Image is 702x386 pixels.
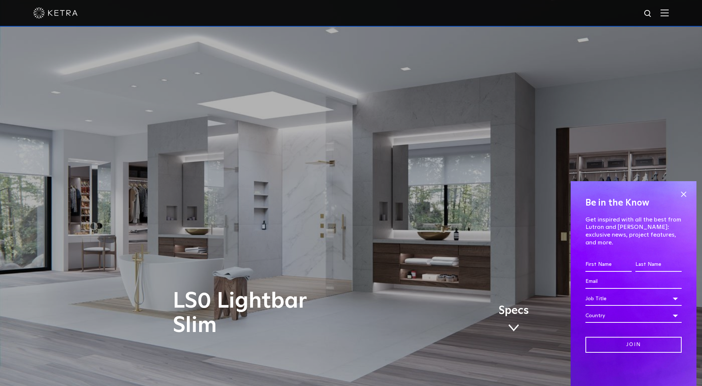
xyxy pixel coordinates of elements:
h1: LS0 Lightbar Slim [173,289,382,338]
span: Specs [498,305,529,316]
img: search icon [644,9,653,18]
input: First Name [585,258,632,272]
input: Join [585,337,682,353]
input: Email [585,275,682,289]
p: Get inspired with all the best from Lutron and [PERSON_NAME]: exclusive news, project features, a... [585,216,682,247]
h4: Be in the Know [585,196,682,210]
div: Job Title [585,292,682,306]
img: Hamburger%20Nav.svg [661,9,669,16]
img: ketra-logo-2019-white [33,7,78,18]
input: Last Name [635,258,682,272]
div: Country [585,309,682,323]
a: Specs [498,305,529,334]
